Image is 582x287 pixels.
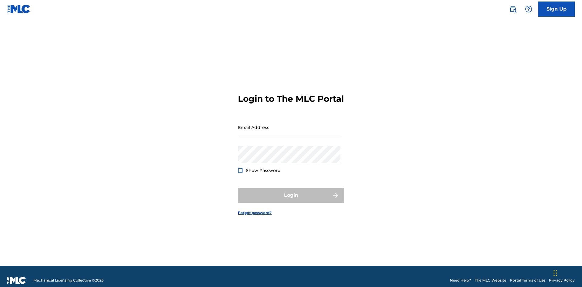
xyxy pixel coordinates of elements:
[523,3,535,15] div: Help
[246,168,281,173] span: Show Password
[238,94,344,104] h3: Login to The MLC Portal
[509,5,517,13] img: search
[507,3,519,15] a: Public Search
[450,278,471,283] a: Need Help?
[538,2,575,17] a: Sign Up
[33,278,104,283] span: Mechanical Licensing Collective © 2025
[475,278,506,283] a: The MLC Website
[525,5,532,13] img: help
[549,278,575,283] a: Privacy Policy
[510,278,545,283] a: Portal Terms of Use
[552,258,582,287] iframe: Chat Widget
[554,264,557,282] div: Drag
[7,5,31,13] img: MLC Logo
[238,210,272,216] a: Forgot password?
[7,277,26,284] img: logo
